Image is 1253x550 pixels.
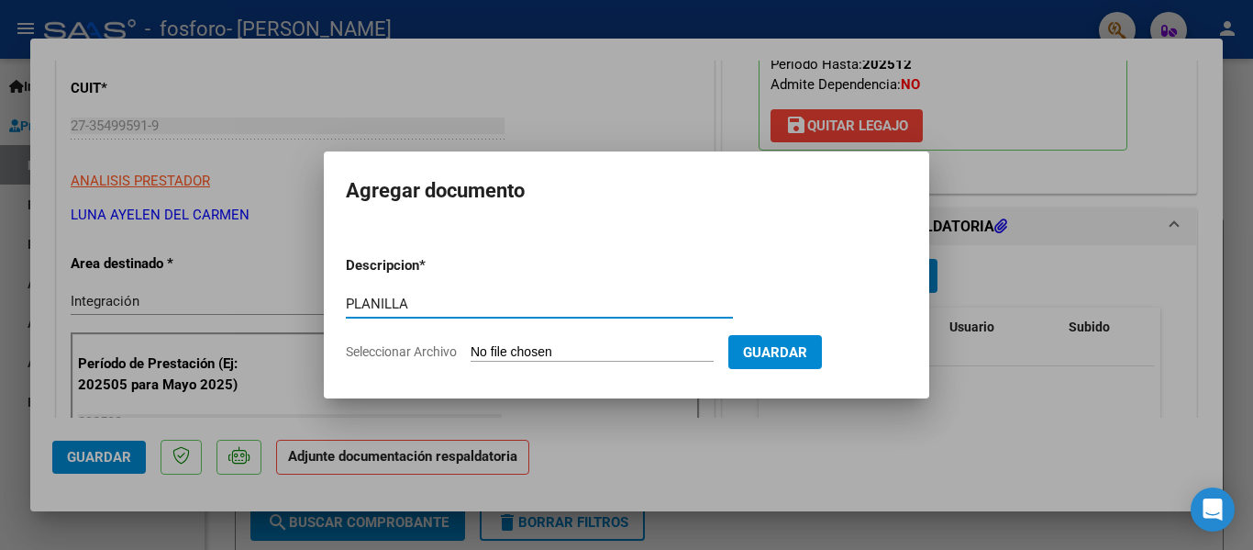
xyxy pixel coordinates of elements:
button: Guardar [728,335,822,369]
span: Guardar [743,344,807,361]
h2: Agregar documento [346,174,907,208]
div: Open Intercom Messenger [1191,488,1235,532]
span: Seleccionar Archivo [346,344,457,359]
p: Descripcion [346,255,515,276]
